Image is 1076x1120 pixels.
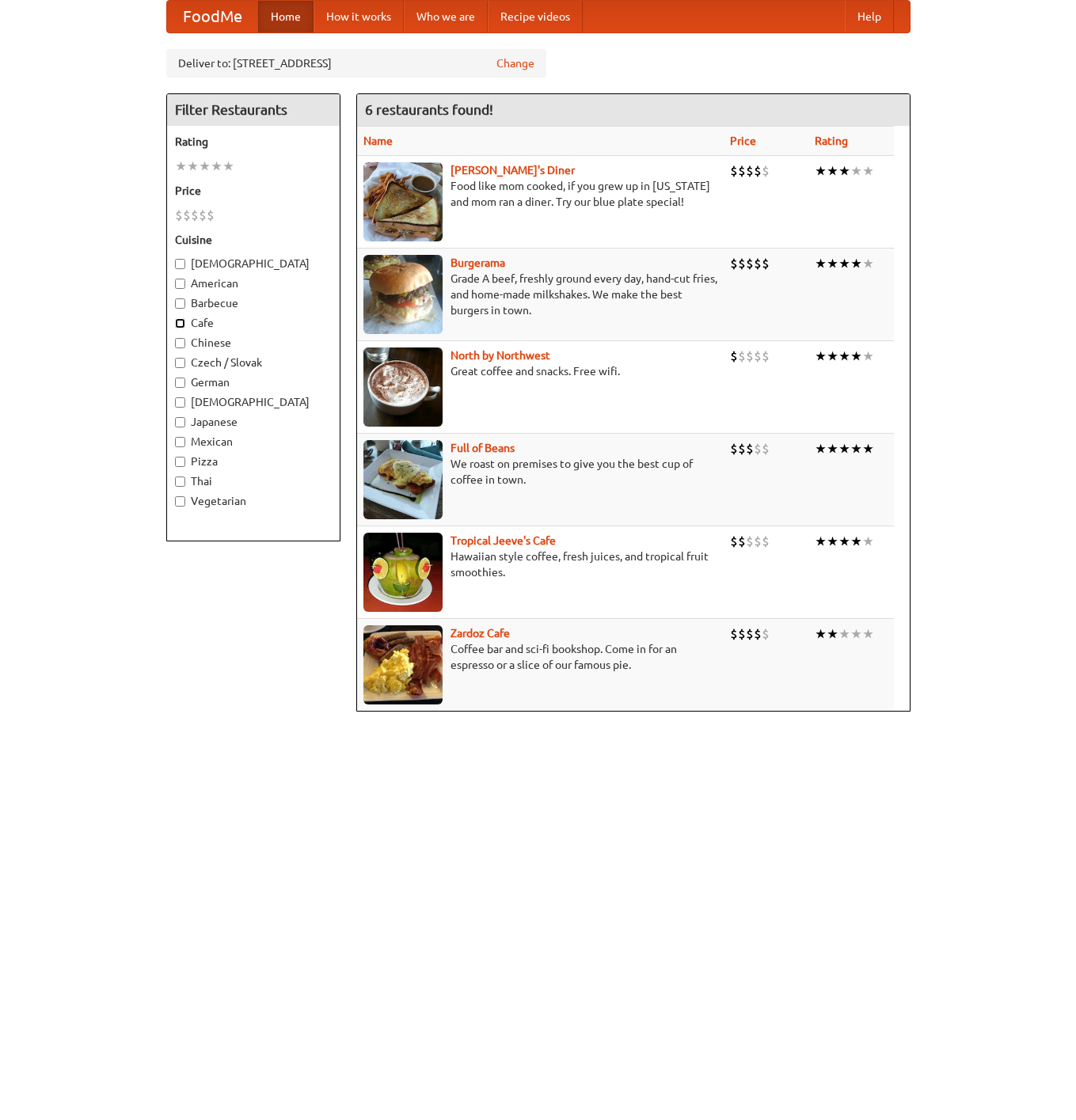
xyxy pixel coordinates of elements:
[451,256,505,269] a: Burgerama
[838,533,850,550] li: ★
[175,338,185,348] input: Chinese
[862,440,874,457] li: ★
[363,271,717,318] p: Grade A beef, freshly ground every day, hand-cut fries, and home-made milkshakes. We make the bes...
[754,347,762,365] li: $
[815,162,827,180] li: ★
[754,625,762,643] li: $
[199,207,207,224] li: $
[365,102,493,117] ng-pluralize: 6 restaurants found!
[815,135,848,147] a: Rating
[363,533,443,612] img: jeeves.jpg
[451,164,575,177] a: [PERSON_NAME]'s Diner
[191,207,199,224] li: $
[754,440,762,457] li: $
[187,158,199,175] li: ★
[762,625,770,643] li: $
[363,178,717,210] p: Food like mom cooked, if you grew up in [US_STATE] and mom ran a diner. Try our blue plate special!
[862,162,874,180] li: ★
[746,533,754,550] li: $
[754,255,762,272] li: $
[175,335,332,351] label: Chinese
[754,162,762,180] li: $
[175,476,185,487] input: Thai
[363,625,443,704] img: zardoz.jpg
[363,440,443,519] img: beans.jpg
[762,533,770,550] li: $
[815,440,827,457] li: ★
[738,533,746,550] li: $
[762,440,770,457] li: $
[746,347,754,365] li: $
[175,318,185,328] input: Cafe
[175,437,185,447] input: Mexican
[175,275,332,291] label: American
[175,207,183,224] li: $
[363,549,717,580] p: Hawaiian style coffee, fresh juices, and tropical fruit smoothies.
[762,255,770,272] li: $
[838,162,850,180] li: ★
[314,1,404,32] a: How it works
[363,162,443,241] img: sallys.jpg
[862,347,874,365] li: ★
[730,162,738,180] li: $
[211,158,222,175] li: ★
[738,440,746,457] li: $
[167,1,258,32] a: FoodMe
[363,641,717,673] p: Coffee bar and sci-fi bookshop. Come in for an espresso or a slice of our famous pie.
[451,627,510,640] a: Zardoz Cafe
[363,255,443,334] img: burgerama.jpg
[838,440,850,457] li: ★
[183,207,191,224] li: $
[827,347,838,365] li: ★
[862,533,874,550] li: ★
[222,158,234,175] li: ★
[827,440,838,457] li: ★
[175,256,332,271] label: [DEMOGRAPHIC_DATA]
[175,394,332,410] label: [DEMOGRAPHIC_DATA]
[838,347,850,365] li: ★
[175,259,185,269] input: [DEMOGRAPHIC_DATA]
[175,183,332,199] h5: Price
[827,255,838,272] li: ★
[363,456,717,488] p: We roast on premises to give you the best cup of coffee in town.
[175,374,332,390] label: German
[850,255,862,272] li: ★
[730,625,738,643] li: $
[166,49,546,78] div: Deliver to: [STREET_ADDRESS]
[175,378,185,388] input: German
[815,625,827,643] li: ★
[838,625,850,643] li: ★
[746,162,754,180] li: $
[175,232,332,248] h5: Cuisine
[363,363,717,379] p: Great coffee and snacks. Free wifi.
[199,158,211,175] li: ★
[746,440,754,457] li: $
[175,279,185,289] input: American
[175,315,332,331] label: Cafe
[738,255,746,272] li: $
[175,434,332,450] label: Mexican
[451,442,515,454] b: Full of Beans
[404,1,488,32] a: Who we are
[175,358,185,368] input: Czech / Slovak
[850,625,862,643] li: ★
[815,255,827,272] li: ★
[754,533,762,550] li: $
[207,207,215,224] li: $
[175,454,332,469] label: Pizza
[451,534,556,547] a: Tropical Jeeve's Cafe
[175,473,332,489] label: Thai
[175,397,185,408] input: [DEMOGRAPHIC_DATA]
[451,349,550,362] a: North by Northwest
[815,347,827,365] li: ★
[175,158,187,175] li: ★
[746,625,754,643] li: $
[762,162,770,180] li: $
[845,1,894,32] a: Help
[738,162,746,180] li: $
[850,162,862,180] li: ★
